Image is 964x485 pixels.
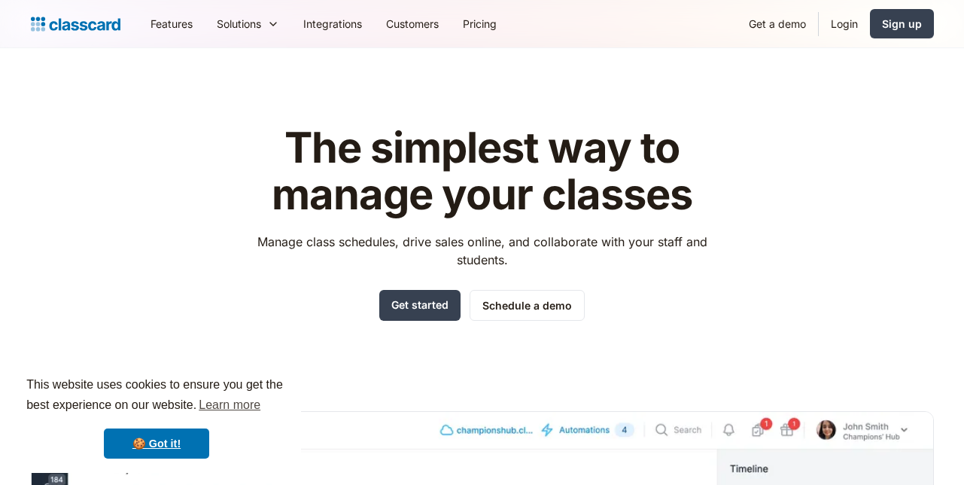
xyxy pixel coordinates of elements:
[217,16,261,32] div: Solutions
[243,233,721,269] p: Manage class schedules, drive sales online, and collaborate with your staff and students.
[243,125,721,218] h1: The simplest way to manage your classes
[138,7,205,41] a: Features
[819,7,870,41] a: Login
[31,14,120,35] a: home
[205,7,291,41] div: Solutions
[451,7,509,41] a: Pricing
[12,361,301,473] div: cookieconsent
[26,376,287,416] span: This website uses cookies to ensure you get the best experience on our website.
[196,394,263,416] a: learn more about cookies
[870,9,934,38] a: Sign up
[104,429,209,459] a: dismiss cookie message
[379,290,461,321] a: Get started
[470,290,585,321] a: Schedule a demo
[737,7,818,41] a: Get a demo
[882,16,922,32] div: Sign up
[291,7,374,41] a: Integrations
[374,7,451,41] a: Customers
